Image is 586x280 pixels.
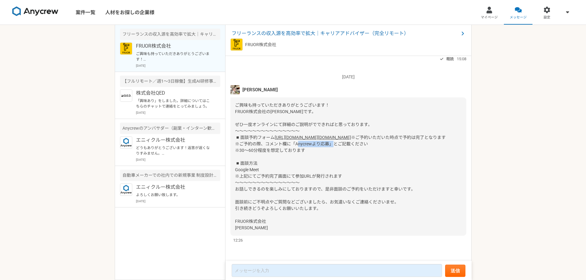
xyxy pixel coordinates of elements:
[235,135,446,230] span: ※ご予約いただいた時点で予約は完了となります ※ご予約の際、コメント欄に「Anycrewより応募」とご記載ください ※30〜60分程度を想定しております ◾️面談方法 Google Meet ※...
[510,15,527,20] span: メッセージ
[245,41,276,48] p: FRUOR株式会社
[136,42,212,50] p: FRUOR株式会社
[120,170,220,181] div: 自動車メーカーでの社内での新規事業 制度設計・基盤づくり コンサルティング業務
[136,145,212,156] p: どうもありがとうございます！返答が遅くなりすみません。 本日16時からどうぞよろしくお願いいたします。
[230,38,243,51] img: FRUOR%E3%83%AD%E3%82%B3%E3%82%99.png
[242,86,278,93] span: [PERSON_NAME]
[120,29,220,40] div: フリーランスの収入源を高効率で拡大｜キャリアアドバイザー（完全リモート）
[136,63,220,68] p: [DATE]
[481,15,498,20] span: マイページ
[233,237,243,243] span: 12:26
[235,103,372,140] span: ご興味も持っていただきありがとうございます！ FRUOR株式会社の[PERSON_NAME]です。 ぜひ一度オンラインにて詳細のご説明がでできればと思っております。 〜〜〜〜〜〜〜〜〜〜〜〜〜〜...
[232,30,459,37] span: フリーランスの収入源を高効率で拡大｜キャリアアドバイザー（完全リモート）
[230,85,240,94] img: unnamed.jpg
[120,42,132,55] img: FRUOR%E3%83%AD%E3%82%B3%E3%82%99.png
[12,6,58,16] img: 8DqYSo04kwAAAAASUVORK5CYII=
[136,89,212,97] p: 株式会社QED
[275,135,351,140] a: [URL][DOMAIN_NAME][DOMAIN_NAME]
[136,199,220,203] p: [DATE]
[136,110,220,115] p: [DATE]
[120,123,220,134] div: Anycrewのアンバサダー（副業・インターン歓迎）
[120,136,132,149] img: logo_text_blue_01.png
[136,51,212,62] p: ご興味も持っていただきありがとうございます！ FRUOR株式会社の[PERSON_NAME]です。 ぜひ一度オンラインにて詳細のご説明がでできればと思っております。 〜〜〜〜〜〜〜〜〜〜〜〜〜〜...
[445,265,465,277] button: 送信
[136,183,212,191] p: エニィクルー株式会社
[120,89,132,102] img: %E9%9B%BB%E5%AD%90%E5%8D%B0%E9%91%91.png
[457,56,466,62] span: 15:08
[136,192,212,198] p: よろしくお願い致します。
[136,157,220,162] p: [DATE]
[230,74,466,80] p: [DATE]
[120,76,220,87] div: 【フルリモート／週1～3日稼働】生成AI研修事業 制作・運営アシスタント
[136,98,212,109] p: 「興味あり」をしました。詳細についてはこちらのチャットで連絡をとってみましょう。
[544,15,550,20] span: 設定
[120,183,132,196] img: logo_text_blue_01.png
[446,55,454,63] span: 既読
[136,136,212,144] p: エニィクルー株式会社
